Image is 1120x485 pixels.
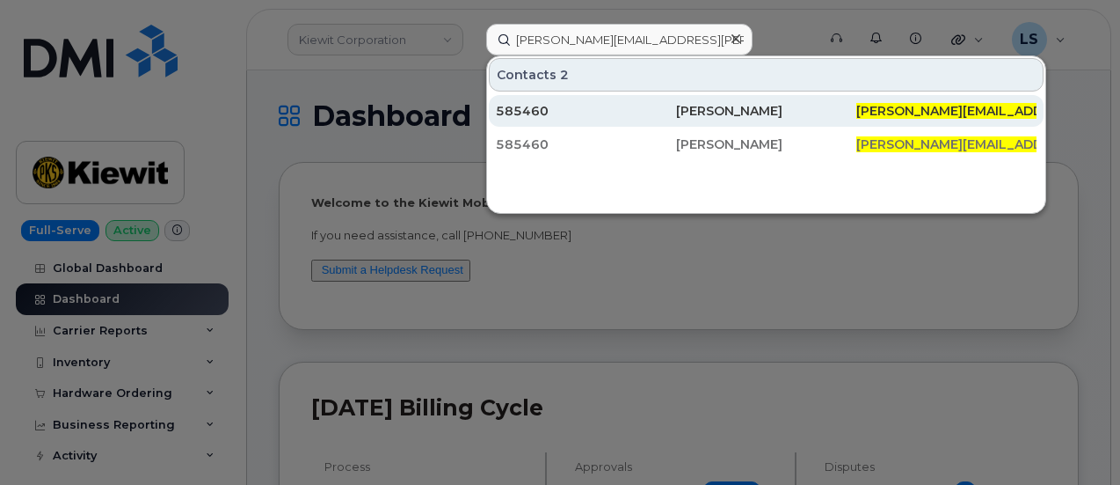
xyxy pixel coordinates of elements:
[496,102,676,120] div: 585460
[496,136,676,153] div: 585460
[676,102,856,120] div: [PERSON_NAME]
[489,129,1044,160] a: 585460[PERSON_NAME][PERSON_NAME][EMAIL_ADDRESS][PERSON_NAME][PERSON_NAME][DOMAIN_NAME]
[489,95,1044,127] a: 585460[PERSON_NAME][PERSON_NAME][EMAIL_ADDRESS][PERSON_NAME][PERSON_NAME][DOMAIN_NAME]
[1044,408,1107,472] iframe: Messenger Launcher
[676,136,856,153] div: [PERSON_NAME]
[489,58,1044,92] div: Contacts
[560,66,569,84] span: 2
